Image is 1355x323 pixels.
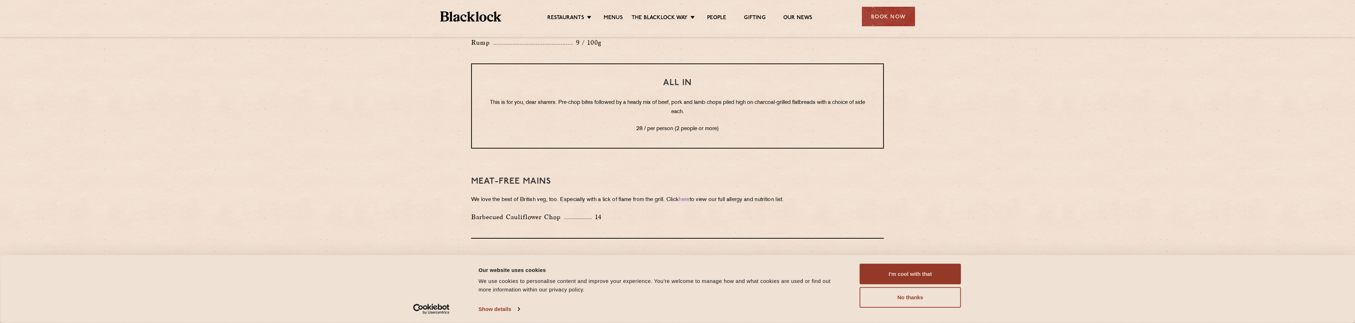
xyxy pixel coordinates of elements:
[471,195,884,205] p: We love the best of British veg, too. Especially with a lick of flame from the grill. Click to vi...
[860,264,961,284] button: I'm cool with that
[679,197,689,202] a: here
[400,304,462,314] a: Usercentrics Cookiebot - opens in a new window
[592,212,602,222] p: 14
[479,277,844,294] div: We use cookies to personalise content and improve your experience. You're welcome to manage how a...
[440,11,502,22] img: BL_Textured_Logo-footer-cropped.svg
[486,78,869,88] h3: All In
[479,266,844,274] div: Our website uses cookies
[862,7,915,26] div: Book Now
[744,15,765,22] a: Gifting
[707,15,726,22] a: People
[479,304,520,314] a: Show details
[471,212,564,222] p: Barbecued Cauliflower Chop
[783,15,813,22] a: Our News
[604,15,623,22] a: Menus
[486,124,869,134] p: 28 / per person (2 people or more)
[572,38,602,47] p: 9 / 100g
[860,287,961,308] button: No thanks
[632,15,688,22] a: The Blacklock Way
[471,177,884,186] h3: Meat-Free mains
[486,98,869,117] p: This is for you, dear sharers. Pre-chop bites followed by a heady mix of beef, pork and lamb chop...
[547,15,584,22] a: Restaurants
[471,38,493,48] p: Rump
